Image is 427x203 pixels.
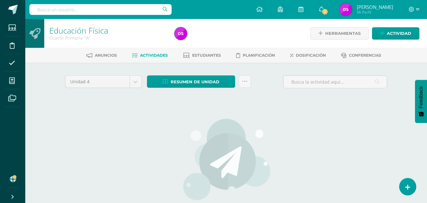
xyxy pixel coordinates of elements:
[357,10,393,15] span: Mi Perfil
[192,53,221,58] span: Estudiantes
[140,53,168,58] span: Actividades
[95,53,117,58] span: Anuncios
[418,86,424,108] span: Feedback
[65,76,142,88] a: Unidad 4
[171,76,219,88] span: Resumen de unidad
[387,28,411,39] span: Actividad
[290,50,326,60] a: Dosificación
[415,80,427,123] button: Feedback - Mostrar encuesta
[296,53,326,58] span: Dosificación
[310,27,369,40] a: Herramientas
[372,27,419,40] a: Actividad
[243,53,275,58] span: Planificación
[132,50,168,60] a: Actividades
[70,76,125,88] span: Unidad 4
[284,76,387,88] input: Busca la actividad aquí...
[341,50,381,60] a: Conferencias
[183,50,221,60] a: Estudiantes
[325,28,361,39] span: Herramientas
[181,118,271,200] img: activities.png
[339,3,352,16] img: 2d06574e4a54bdb27e2c8d2f92f344e7.png
[236,50,275,60] a: Planificación
[86,50,117,60] a: Anuncios
[147,75,235,88] a: Resumen de unidad
[49,35,167,41] div: Cuarto Primaria 'A'
[357,4,393,10] span: [PERSON_NAME]
[349,53,381,58] span: Conferencias
[49,26,167,35] h1: Educación Física
[174,27,187,40] img: 2d06574e4a54bdb27e2c8d2f92f344e7.png
[49,25,108,36] a: Educación Física
[321,8,328,15] span: 1
[29,4,172,15] input: Busca un usuario...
